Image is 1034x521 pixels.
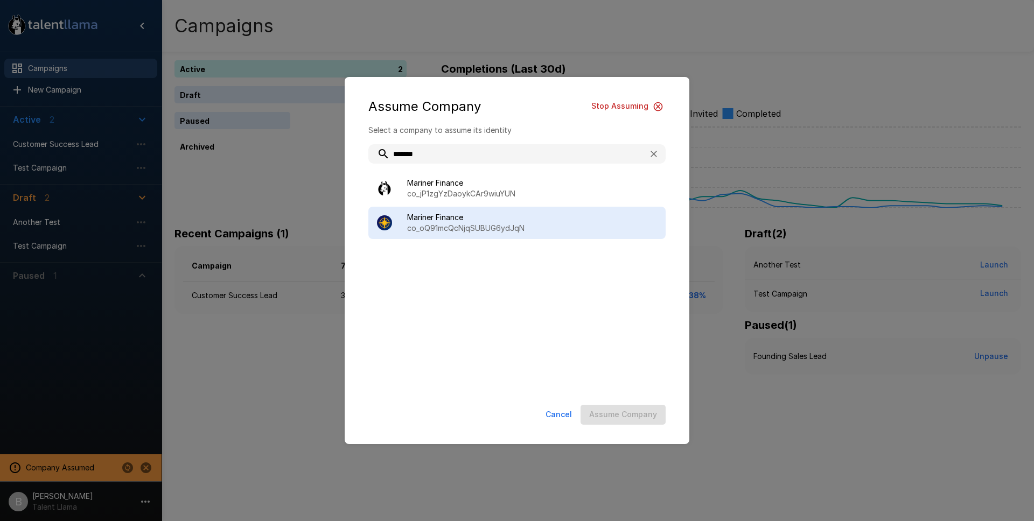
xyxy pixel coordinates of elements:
[541,405,576,425] button: Cancel
[377,215,392,230] img: mariner_avatar.png
[377,181,392,196] img: llama_clean.png
[587,96,666,116] button: Stop Assuming
[407,223,657,234] p: co_oQ91mcQcNjqSUBUG6ydJqN
[368,96,666,116] div: Assume Company
[368,172,666,205] div: Mariner Financeco_jP1zgYzDaoykCAr9wiuYUN
[368,207,666,239] div: Mariner Financeco_oQ91mcQcNjqSUBUG6ydJqN
[368,125,666,136] p: Select a company to assume its identity
[407,188,657,199] p: co_jP1zgYzDaoykCAr9wiuYUN
[407,212,657,223] span: Mariner Finance
[407,178,657,188] span: Mariner Finance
